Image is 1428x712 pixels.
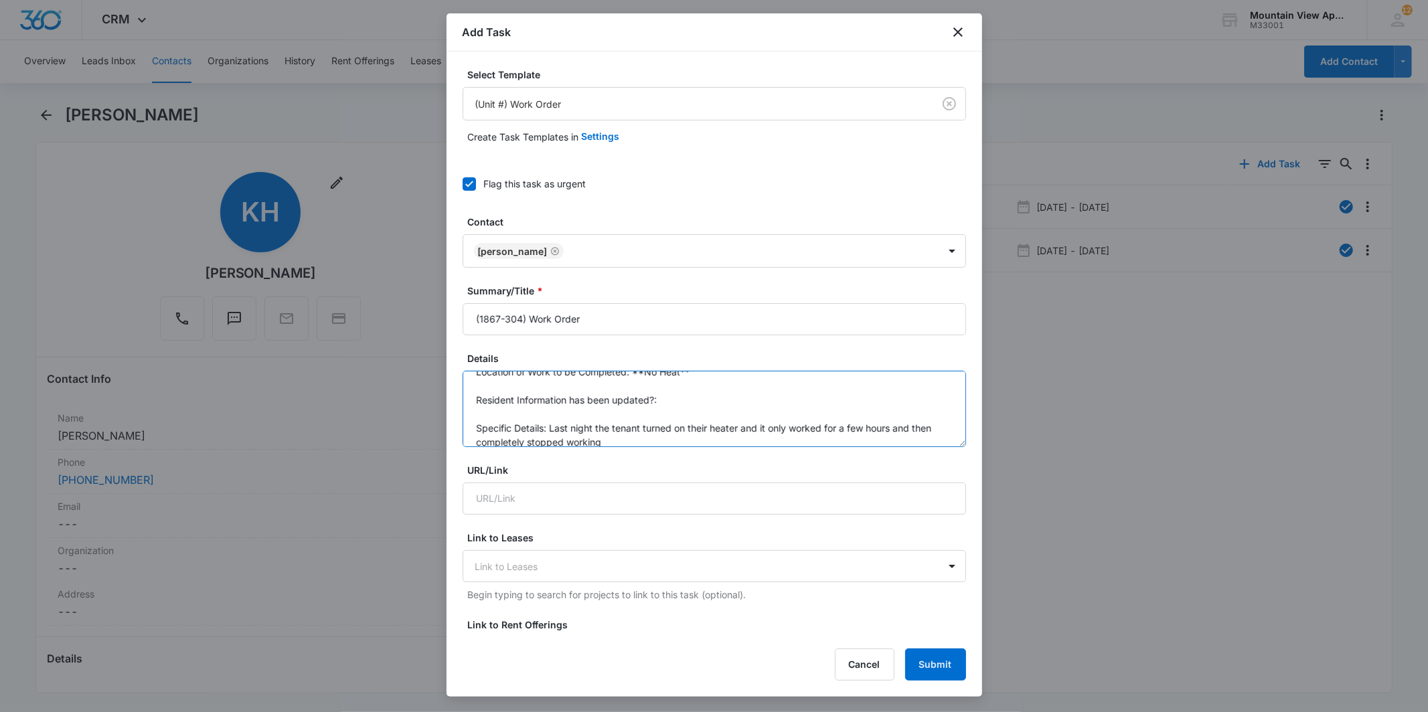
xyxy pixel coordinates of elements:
div: Flag this task as urgent [484,177,586,191]
textarea: Location of Work to be Completed: **No Heat** Resident Information has been updated?: Specific De... [463,371,966,447]
input: Summary/Title [463,303,966,335]
div: Remove Kasey Hayes [548,246,560,256]
p: Begin typing to search for projects to link to this task (optional). [468,588,966,602]
label: Link to Rent Offerings [468,618,971,632]
button: Clear [939,93,960,114]
input: URL/Link [463,482,966,515]
label: Link to Leases [468,531,971,545]
h1: Add Task [463,24,511,40]
p: Create Task Templates in [468,130,579,144]
label: URL/Link [468,463,971,477]
div: [PERSON_NAME] [478,246,548,257]
button: Submit [905,648,966,681]
button: Cancel [835,648,894,681]
label: Contact [468,215,971,229]
label: Details [468,351,971,365]
label: Summary/Title [468,284,971,298]
label: Select Template [468,68,971,82]
button: close [950,24,966,40]
button: Settings [582,120,620,153]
